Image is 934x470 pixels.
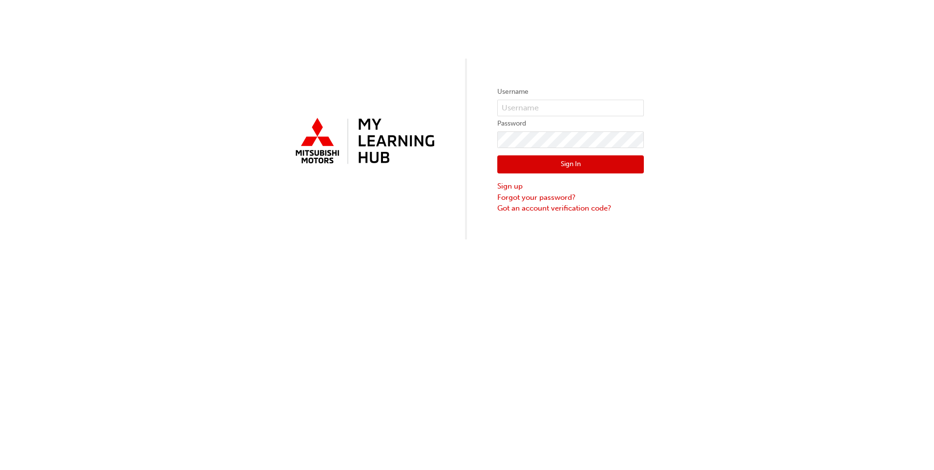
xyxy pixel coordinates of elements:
a: Forgot your password? [497,192,644,203]
label: Password [497,118,644,129]
a: Got an account verification code? [497,203,644,214]
label: Username [497,86,644,98]
input: Username [497,100,644,116]
button: Sign In [497,155,644,174]
a: Sign up [497,181,644,192]
img: mmal [290,114,437,170]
